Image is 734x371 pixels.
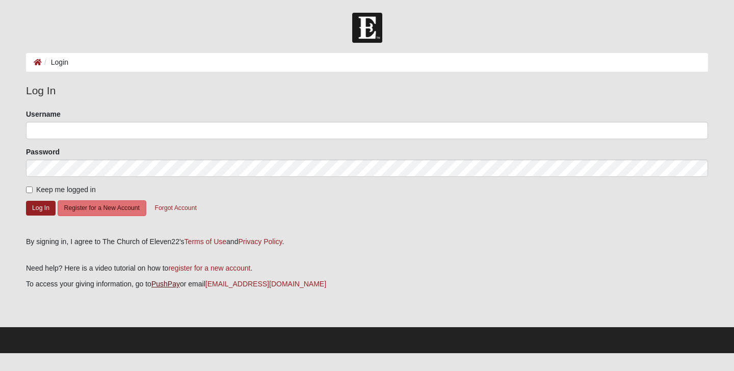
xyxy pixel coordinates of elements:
[26,147,60,157] label: Password
[26,201,56,216] button: Log In
[58,200,146,216] button: Register for a New Account
[205,280,326,288] a: [EMAIL_ADDRESS][DOMAIN_NAME]
[26,187,33,193] input: Keep me logged in
[26,109,61,119] label: Username
[42,57,68,68] li: Login
[151,280,180,288] a: PushPay
[26,236,708,247] div: By signing in, I agree to The Church of Eleven22's and .
[185,237,226,246] a: Terms of Use
[168,264,250,272] a: register for a new account
[238,237,282,246] a: Privacy Policy
[36,185,96,194] span: Keep me logged in
[26,263,708,274] p: Need help? Here is a video tutorial on how to .
[26,83,708,99] legend: Log In
[26,279,708,289] p: To access your giving information, go to or email
[148,200,203,216] button: Forgot Account
[352,13,382,43] img: Church of Eleven22 Logo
